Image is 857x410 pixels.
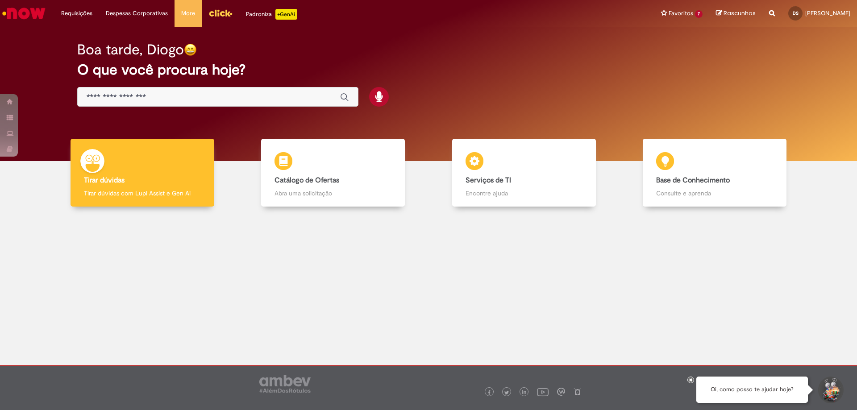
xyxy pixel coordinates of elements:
button: Iniciar Conversa de Suporte [817,377,844,403]
span: Requisições [61,9,92,18]
span: 7 [695,10,703,18]
img: logo_footer_twitter.png [504,390,509,395]
p: Tirar dúvidas com Lupi Assist e Gen Ai [84,189,201,198]
a: Tirar dúvidas Tirar dúvidas com Lupi Assist e Gen Ai [47,139,238,207]
b: Tirar dúvidas [84,176,125,185]
span: Despesas Corporativas [106,9,168,18]
p: +GenAi [275,9,297,20]
b: Base de Conhecimento [656,176,730,185]
b: Catálogo de Ofertas [275,176,339,185]
a: Base de Conhecimento Consulte e aprenda [620,139,811,207]
div: Oi, como posso te ajudar hoje? [696,377,808,403]
h2: Boa tarde, Diogo [77,42,184,58]
img: logo_footer_ambev_rotulo_gray.png [259,375,311,393]
a: Rascunhos [716,9,756,18]
a: Catálogo de Ofertas Abra uma solicitação [238,139,429,207]
span: Favoritos [669,9,693,18]
p: Abra uma solicitação [275,189,391,198]
p: Encontre ajuda [466,189,582,198]
a: Serviços de TI Encontre ajuda [428,139,620,207]
b: Serviços de TI [466,176,511,185]
img: happy-face.png [184,43,197,56]
div: Padroniza [246,9,297,20]
img: logo_footer_youtube.png [537,386,549,398]
img: click_logo_yellow_360x200.png [208,6,233,20]
span: DS [793,10,799,16]
p: Consulte e aprenda [656,189,773,198]
span: [PERSON_NAME] [805,9,850,17]
img: logo_footer_naosei.png [574,388,582,396]
img: logo_footer_workplace.png [557,388,565,396]
img: logo_footer_linkedin.png [522,390,527,395]
img: logo_footer_facebook.png [487,390,491,395]
span: More [181,9,195,18]
img: ServiceNow [1,4,47,22]
h2: O que você procura hoje? [77,62,780,78]
span: Rascunhos [724,9,756,17]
